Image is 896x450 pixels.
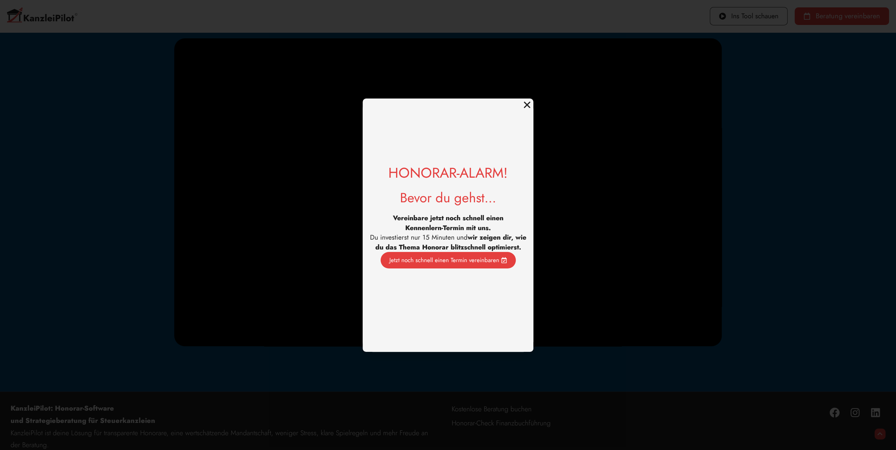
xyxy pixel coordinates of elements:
h2: Bevor du gehst... [366,189,530,206]
p: Du investierst nur 15 Minuten und [366,233,530,253]
span: Jetzt noch schnell einen Termin vereinbaren [389,257,499,263]
strong: Vereinbare jetzt noch schnell einen [393,213,503,223]
strong: du das Thema Honorar blitzschnell optimierst. [375,242,521,252]
a: Close [522,100,532,109]
strong: Kennenlern-Termin mit uns. [405,223,491,233]
h2: HONORAR-ALARM! [366,164,530,182]
a: Jetzt noch schnell einen Termin vereinbaren [381,252,516,268]
strong: wir zeigen dir, wie [468,233,526,242]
